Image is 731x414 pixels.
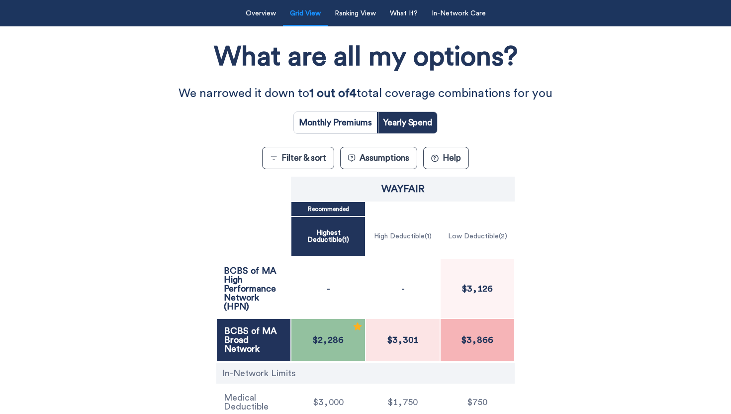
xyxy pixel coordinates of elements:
span: $3,000 [310,398,347,407]
p: We narrowed it down to total coverage combinations for you [179,84,552,104]
button: Filter & sort [262,147,334,169]
p: - [327,284,330,293]
span: $3,126 [459,284,496,293]
span: $3,301 [384,335,421,344]
span: $750 [464,398,490,407]
p: Wayfair [381,184,425,194]
p: - [401,284,405,293]
button: ?Help [423,147,469,169]
p: Medical Deductible [224,393,283,411]
span: $2,286 [310,335,347,344]
strong: 1 out of 4 [309,88,357,100]
p: Highest Deductible ( 1 ) [295,229,361,243]
button: In-Network Care [426,3,492,24]
text: ? [433,156,436,161]
button: What If? [384,3,424,24]
button: Overview [240,3,282,24]
div: Recommended [353,321,363,335]
button: Assumptions [340,147,417,169]
span: $1,750 [385,398,421,407]
p: BCBS of MA Broad Network [224,326,283,353]
button: Ranking View [329,3,382,24]
span: $3,866 [458,335,496,344]
p: Low Deductible ( 2 ) [448,233,507,240]
div: In-Network Limits [216,363,515,384]
p: Recommended [308,206,349,212]
button: Grid View [284,3,327,24]
p: High Deductible ( 1 ) [374,233,432,240]
p: BCBS of MA High Performance Network (HPN) [224,266,283,311]
h1: What are all my options? [214,38,518,76]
